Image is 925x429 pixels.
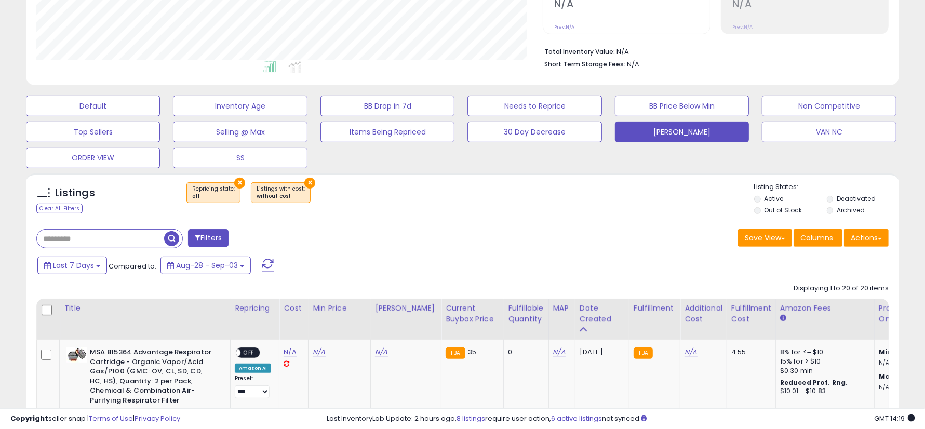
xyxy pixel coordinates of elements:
[732,24,753,30] small: Prev: N/A
[173,148,307,168] button: SS
[90,347,216,408] b: MSA 815364 Advantage Respirator Cartridge - Organic Vapor/Acid Gas/P100 (GMC: OV, CL, SD, CD, HC,...
[135,413,180,423] a: Privacy Policy
[800,233,833,243] span: Columns
[754,182,899,192] p: Listing States:
[764,206,802,214] label: Out of Stock
[544,47,615,56] b: Total Inventory Value:
[780,347,866,357] div: 8% for <= $10
[844,229,889,247] button: Actions
[553,303,571,314] div: MAP
[553,347,566,357] a: N/A
[375,303,437,314] div: [PERSON_NAME]
[837,194,876,203] label: Deactivated
[257,193,305,200] div: without cost
[554,24,574,30] small: Prev: N/A
[235,364,271,373] div: Amazon AI
[544,60,625,69] b: Short Term Storage Fees:
[176,260,238,271] span: Aug-28 - Sep-03
[304,178,315,189] button: ×
[160,257,251,274] button: Aug-28 - Sep-03
[508,303,544,325] div: Fulfillable Quantity
[738,229,792,247] button: Save View
[53,260,94,271] span: Last 7 Days
[257,185,305,200] span: Listings with cost :
[188,229,229,247] button: Filters
[837,206,865,214] label: Archived
[879,347,894,357] b: Min:
[10,413,48,423] strong: Copyright
[235,303,275,314] div: Repricing
[320,122,454,142] button: Items Being Repriced
[234,178,245,189] button: ×
[467,122,601,142] button: 30 Day Decrease
[55,186,95,200] h5: Listings
[685,347,697,357] a: N/A
[794,229,842,247] button: Columns
[375,347,387,357] a: N/A
[780,314,786,323] small: Amazon Fees.
[320,96,454,116] button: BB Drop in 7d
[615,96,749,116] button: BB Price Below Min
[780,366,866,376] div: $0.30 min
[468,347,476,357] span: 35
[192,185,235,200] span: Repricing state :
[634,303,676,314] div: Fulfillment
[580,303,625,325] div: Date Created
[36,204,83,213] div: Clear All Filters
[26,148,160,168] button: ORDER VIEW
[446,347,465,359] small: FBA
[66,347,87,363] img: 41kArNRDXhL._SL40_.jpg
[173,96,307,116] button: Inventory Age
[874,413,915,423] span: 2025-09-11 14:19 GMT
[89,413,133,423] a: Terms of Use
[109,261,156,271] span: Compared to:
[879,371,897,381] b: Max:
[580,347,621,357] div: [DATE]
[794,284,889,293] div: Displaying 1 to 20 of 20 items
[313,303,366,314] div: Min Price
[26,96,160,116] button: Default
[731,303,771,325] div: Fulfillment Cost
[327,414,915,424] div: Last InventoryLab Update: 2 hours ago, require user action, not synced.
[64,303,226,314] div: Title
[192,193,235,200] div: off
[508,347,540,357] div: 0
[284,303,304,314] div: Cost
[467,96,601,116] button: Needs to Reprice
[173,122,307,142] button: Selling @ Max
[615,122,749,142] button: [PERSON_NAME]
[780,387,866,396] div: $10.01 - $10.83
[762,96,896,116] button: Non Competitive
[26,122,160,142] button: Top Sellers
[762,122,896,142] button: VAN NC
[780,378,848,387] b: Reduced Prof. Rng.
[627,59,639,69] span: N/A
[551,413,602,423] a: 6 active listings
[731,347,768,357] div: 4.55
[764,194,783,203] label: Active
[37,257,107,274] button: Last 7 Days
[284,347,296,357] a: N/A
[634,347,653,359] small: FBA
[544,45,881,57] li: N/A
[240,348,257,357] span: OFF
[457,413,485,423] a: 8 listings
[10,414,180,424] div: seller snap | |
[313,347,325,357] a: N/A
[235,375,271,398] div: Preset:
[780,357,866,366] div: 15% for > $10
[780,303,870,314] div: Amazon Fees
[446,303,499,325] div: Current Buybox Price
[685,303,722,325] div: Additional Cost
